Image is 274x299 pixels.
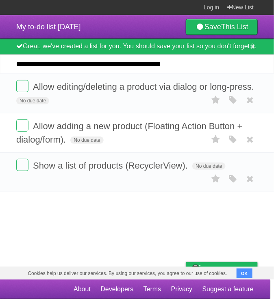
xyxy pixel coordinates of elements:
a: Developers [100,282,133,297]
label: Done [16,159,28,171]
label: Star task [208,133,224,146]
a: Privacy [171,282,192,297]
span: No due date [70,136,103,144]
span: No due date [16,97,49,104]
span: Show a list of products (RecyclerView). [33,160,190,171]
span: Allow editing/deleting a product via dialog or long-press. [33,82,256,92]
label: Star task [208,172,224,186]
a: Suggest a feature [202,282,254,297]
a: About [74,282,91,297]
span: My to-do list [DATE] [16,23,81,31]
label: Star task [208,93,224,107]
a: Buy me a coffee [186,262,258,277]
span: Allow adding a new product (Floating Action Button + dialog/form). [16,121,243,145]
a: Terms [144,282,161,297]
span: Buy me a coffee [203,262,254,277]
label: Done [16,80,28,92]
a: SaveThis List [186,19,258,35]
b: This List [221,23,248,31]
button: OK [237,269,252,278]
img: Buy me a coffee [190,262,201,276]
label: Done [16,119,28,132]
span: No due date [192,162,225,170]
span: Cookies help us deliver our services. By using our services, you agree to our use of cookies. [20,267,235,279]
